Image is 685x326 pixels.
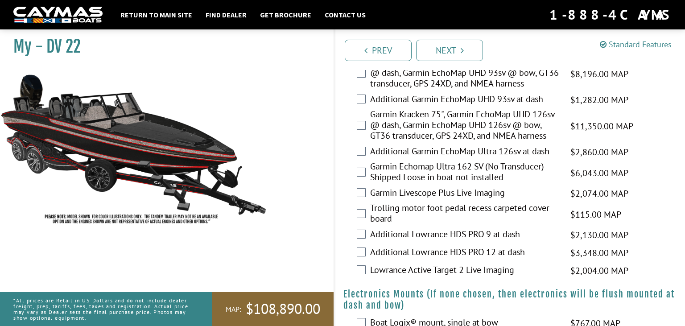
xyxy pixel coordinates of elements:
[570,246,628,260] span: $3,348.00 MAP
[13,37,311,57] h1: My - DV 22
[13,7,103,23] img: white-logo-c9c8dbefe5ff5ceceb0f0178aa75bf4bb51f6bca0971e226c86eb53dfe498488.png
[116,9,197,21] a: Return to main site
[570,67,628,81] span: $8,196.00 MAP
[570,93,628,107] span: $1,282.00 MAP
[416,40,483,61] a: Next
[370,187,559,200] label: Garmin Livescope Plus Live Imaging
[570,208,621,221] span: $115.00 MAP
[549,5,672,25] div: 1-888-4CAYMAS
[600,39,672,50] a: Standard Features
[226,305,241,314] span: MAP:
[570,228,628,242] span: $2,130.00 MAP
[370,57,559,91] label: Garmin Kracken 75", Garmin EchoMap UHD 93sv @ dash, Garmin EchoMap UHD 93sv @ bow, GT36 transduce...
[570,264,628,277] span: $2,004.00 MAP
[342,38,685,61] ul: Pagination
[343,289,676,311] h4: Electronics Mounts (If none chosen, then electronics will be flush mounted at dash and bow)
[570,120,633,133] span: $11,350.00 MAP
[201,9,251,21] a: Find Dealer
[345,40,412,61] a: Prev
[570,166,628,180] span: $6,043.00 MAP
[370,202,559,226] label: Trolling motor foot pedal recess carpeted cover board
[370,264,559,277] label: Lowrance Active Target 2 Live Imaging
[370,146,559,159] label: Additional Garmin EchoMap Ultra 126sv at dash
[370,109,559,143] label: Garmin Kracken 75", Garmin EchoMap UHD 126sv @ dash, Garmin EchoMap UHD 126sv @ bow, GT36 transdu...
[370,161,559,185] label: Garmin Echomap Ultra 162 SV (No Transducer) - Shipped Loose in boat not installed
[13,293,192,326] p: *All prices are Retail in US Dollars and do not include dealer freight, prep, tariffs, fees, taxe...
[212,292,334,326] a: MAP:$108,890.00
[320,9,370,21] a: Contact Us
[246,300,320,318] span: $108,890.00
[570,145,628,159] span: $2,860.00 MAP
[370,229,559,242] label: Additional Lowrance HDS PRO 9 at dash
[370,94,559,107] label: Additional Garmin EchoMap UHD 93sv at dash
[370,247,559,260] label: Additional Lowrance HDS PRO 12 at dash
[256,9,316,21] a: Get Brochure
[570,187,628,200] span: $2,074.00 MAP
